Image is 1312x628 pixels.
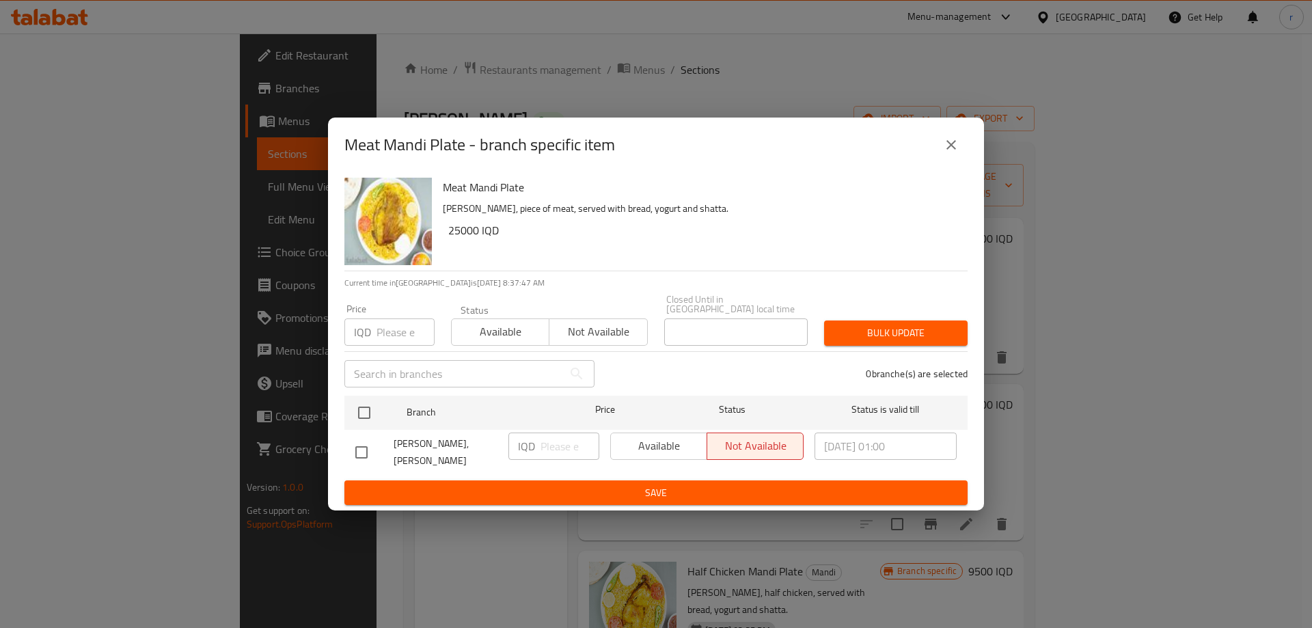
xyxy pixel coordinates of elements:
[344,360,563,387] input: Search in branches
[555,322,642,342] span: Not available
[457,322,544,342] span: Available
[451,318,549,346] button: Available
[344,480,968,506] button: Save
[518,438,535,454] p: IQD
[377,318,435,346] input: Please enter price
[344,178,432,265] img: Meat Mandi Plate
[661,401,804,418] span: Status
[355,484,957,502] span: Save
[835,325,957,342] span: Bulk update
[935,128,968,161] button: close
[354,324,371,340] p: IQD
[560,401,651,418] span: Price
[344,134,615,156] h2: Meat Mandi Plate - branch specific item
[815,401,957,418] span: Status is valid till
[541,433,599,460] input: Please enter price
[448,221,957,240] h6: 25000 IQD
[394,435,497,469] span: [PERSON_NAME], [PERSON_NAME]
[549,318,647,346] button: Not available
[824,320,968,346] button: Bulk update
[407,404,549,421] span: Branch
[443,178,957,197] h6: Meat Mandi Plate
[443,200,957,217] p: [PERSON_NAME], piece of meat, served with bread, yogurt and shatta.
[866,367,968,381] p: 0 branche(s) are selected
[344,277,968,289] p: Current time in [GEOGRAPHIC_DATA] is [DATE] 8:37:47 AM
